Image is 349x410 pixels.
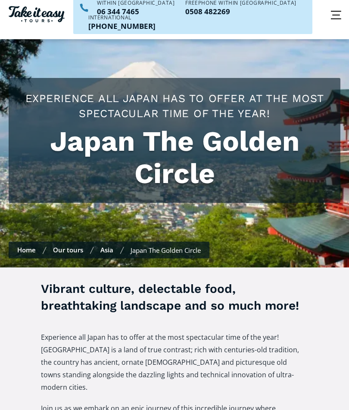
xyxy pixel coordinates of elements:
[17,245,36,254] a: Home
[97,8,174,15] a: Call us within NZ on 063447465
[185,8,296,15] p: 0508 482269
[88,22,156,30] a: Call us outside of NZ on +6463447465
[17,125,332,190] h1: Japan The Golden Circle
[323,2,349,28] div: menu
[185,0,296,6] div: Freephone WITHIN [GEOGRAPHIC_DATA]
[41,331,308,394] p: Experience all Japan has to offer at the most spectacular time of the year! [GEOGRAPHIC_DATA] is ...
[97,0,174,6] div: WITHIN [GEOGRAPHIC_DATA]
[9,242,209,258] nav: Breadcrumbs
[9,6,65,22] img: Take it easy Tours logo
[100,245,113,254] a: Asia
[88,15,156,20] div: International
[97,8,174,15] p: 06 344 7465
[41,280,308,314] h3: Vibrant culture, delectable food, breathtaking landscape and so much more!
[53,245,83,254] a: Our tours
[185,8,296,15] a: Call us freephone within NZ on 0508482269
[88,22,156,30] p: [PHONE_NUMBER]
[131,246,201,255] div: Japan The Golden Circle
[17,91,332,121] h2: Experience all Japan has to offer at the most spectacular time of the year!
[9,4,65,27] a: Homepage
